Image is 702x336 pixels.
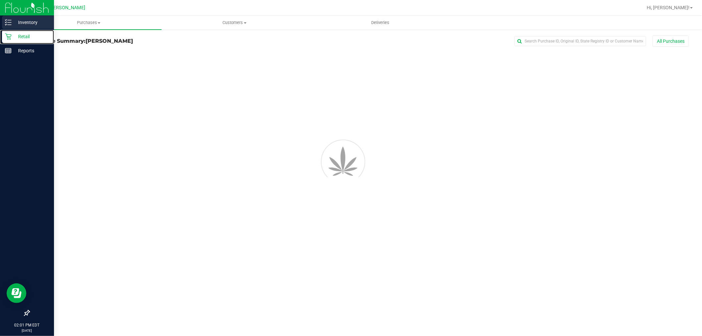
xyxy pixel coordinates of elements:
a: Deliveries [307,16,453,30]
button: All Purchases [653,36,689,47]
inline-svg: Inventory [5,19,12,26]
p: 02:01 PM EDT [3,322,51,328]
span: Hi, [PERSON_NAME]! [647,5,689,10]
p: Inventory [12,18,51,26]
a: Customers [162,16,307,30]
iframe: Resource center [7,283,26,303]
span: [PERSON_NAME] [86,38,133,44]
inline-svg: Reports [5,47,12,54]
span: Purchases [16,20,162,26]
span: Deliveries [362,20,398,26]
inline-svg: Retail [5,33,12,40]
p: Reports [12,47,51,55]
h3: Purchase Summary: [29,38,249,44]
span: Customers [162,20,307,26]
input: Search Purchase ID, Original ID, State Registry ID or Customer Name... [514,36,646,46]
span: [PERSON_NAME] [49,5,85,11]
a: Purchases [16,16,162,30]
p: Retail [12,33,51,40]
p: [DATE] [3,328,51,333]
